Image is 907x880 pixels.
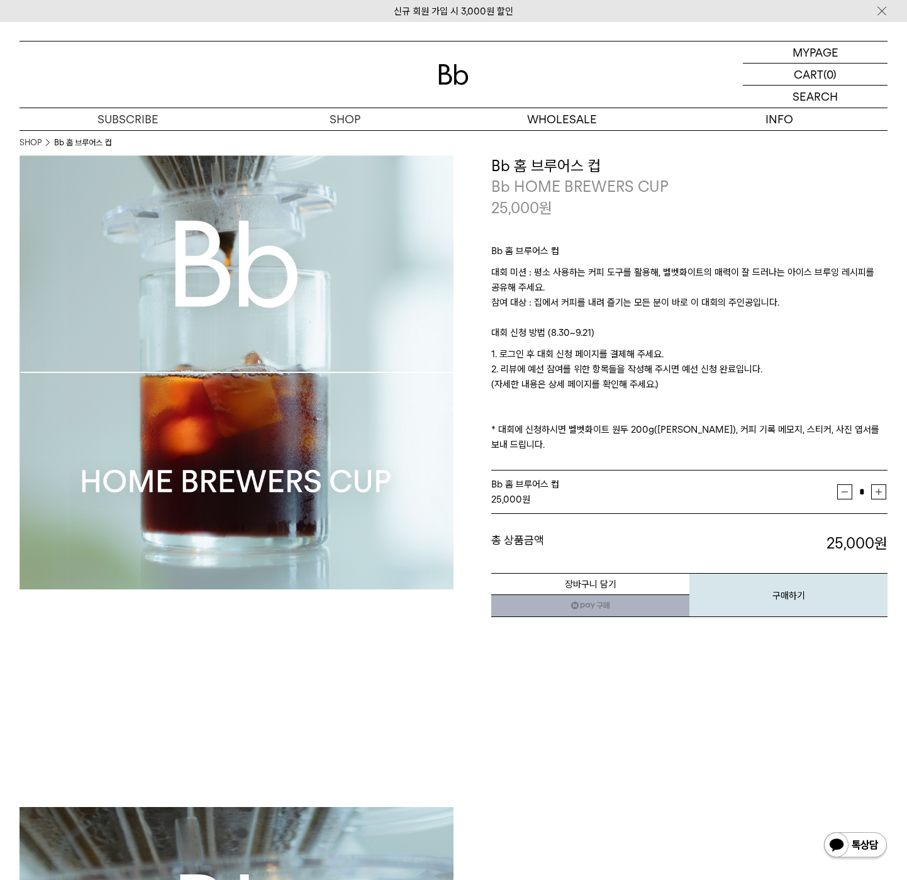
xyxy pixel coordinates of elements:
[491,176,888,198] p: Bb HOME BREWERS CUP
[689,573,888,617] button: 구매하기
[491,347,888,452] p: 1. 로그인 후 대회 신청 페이지를 결제해 주세요. 2. 리뷰에 예선 참여를 위한 항목들을 작성해 주시면 예선 신청 완료입니다. (자세한 내용은 상세 페이지를 확인해 주세요....
[837,484,852,499] button: 감소
[539,199,552,217] span: 원
[454,108,671,130] p: WHOLESALE
[793,86,838,108] p: SEARCH
[823,831,888,861] img: 카카오톡 채널 1:1 채팅 버튼
[491,533,689,554] dt: 총 상품금액
[19,108,236,130] a: SUBSCRIBE
[491,594,689,617] a: 새창
[823,64,837,85] p: (0)
[491,325,888,347] p: 대회 신청 방법 (8.30~9.21)
[793,42,838,63] p: MYPAGE
[236,108,454,130] a: SHOP
[19,136,42,149] a: SHOP
[54,136,111,149] li: Bb 홈 브루어스 컵
[743,64,888,86] a: CART (0)
[826,534,888,552] strong: 25,000
[394,6,513,17] a: 신규 회원 가입 시 3,000원 할인
[491,479,559,490] span: Bb 홈 브루어스 컵
[794,64,823,85] p: CART
[491,573,689,595] button: 장바구니 담기
[438,64,469,85] img: 로고
[871,484,886,499] button: 증가
[671,108,888,130] p: INFO
[743,42,888,64] a: MYPAGE
[491,492,837,507] div: 원
[491,198,552,219] p: 25,000
[19,155,454,589] img: Bb 홈 브루어스 컵
[491,494,522,505] strong: 25,000
[491,265,888,325] p: 대회 미션 : 평소 사용하는 커피 도구를 활용해, 벨벳화이트의 매력이 잘 드러나는 아이스 브루잉 레시피를 공유해 주세요. 참여 대상 : 집에서 커피를 내려 즐기는 모든 분이 ...
[491,243,888,265] p: Bb 홈 브루어스 컵
[874,534,888,552] b: 원
[491,155,888,177] h3: Bb 홈 브루어스 컵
